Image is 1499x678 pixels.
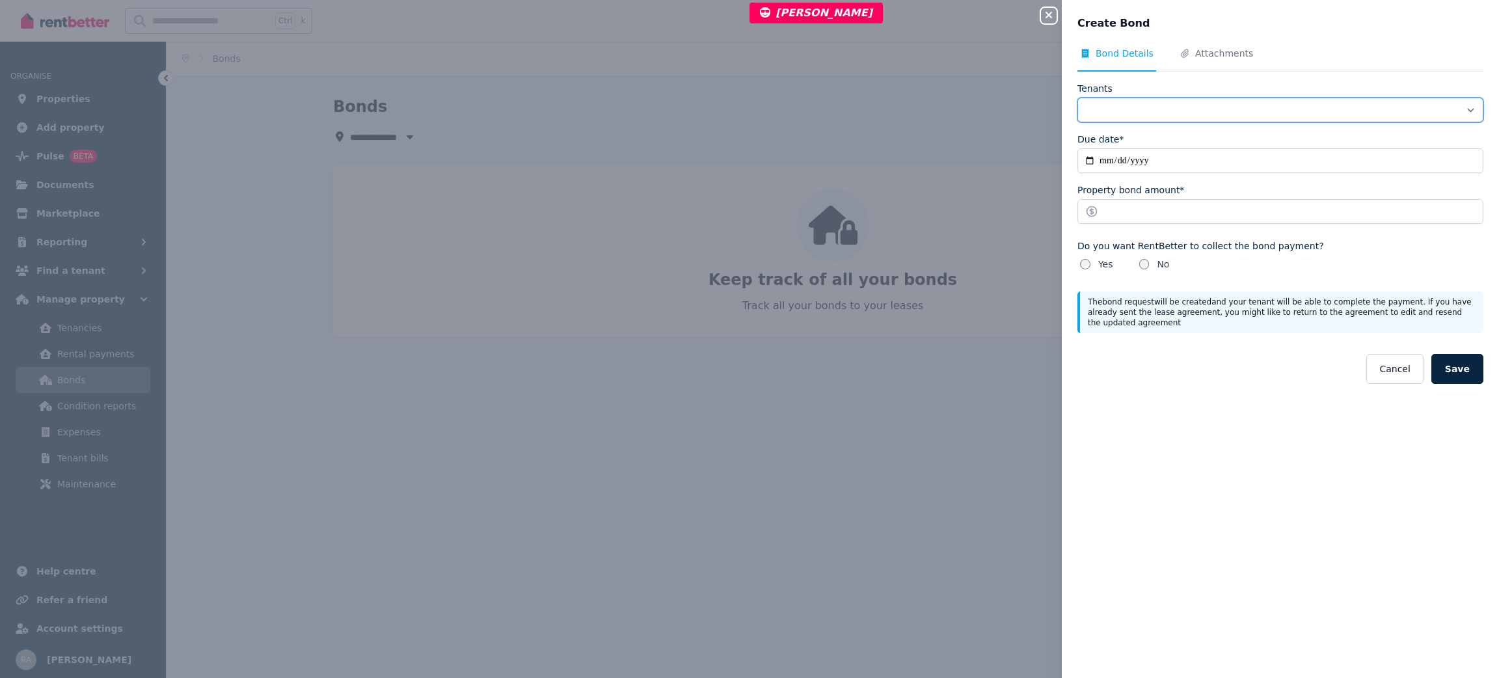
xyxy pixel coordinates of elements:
[1088,297,1476,328] p: The bond request will be created and your tenant will be able to complete the payment. If you hav...
[1431,354,1483,384] button: Save
[1366,354,1423,384] button: Cancel
[1077,82,1113,95] label: Tenants
[1077,16,1150,31] span: Create Bond
[1098,258,1113,271] label: Yes
[1096,47,1154,60] span: Bond Details
[1077,47,1483,72] nav: Tabs
[1077,239,1483,252] label: Do you want RentBetter to collect the bond payment?
[1157,258,1169,271] label: No
[1195,47,1253,60] span: Attachments
[1077,183,1184,197] label: Property bond amount*
[1077,133,1124,146] label: Due date*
